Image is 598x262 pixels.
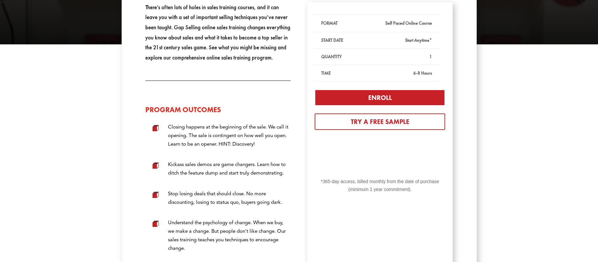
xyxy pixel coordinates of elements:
strong: 6-8 Hours [413,70,432,76]
li: Closing happens at the beginning of the sale. We call it opening. The sale is contingent on how w... [150,123,291,148]
strong: 1 [429,54,432,60]
li: Kickass sales demos are game changers. Learn how to ditch the feature dump and start truly demons... [150,160,291,177]
strong: TIME [321,70,331,76]
strong: Start Anytime* [405,37,432,43]
strong: QUANTITY [321,54,342,60]
a: Try A Free Sample [315,113,445,130]
li: Understand the psychology of change. When we buy, we make a change. But people don’t like change.... [150,218,291,252]
strong: Self Paced Online Course [385,20,432,26]
strong: START DATE [321,37,343,43]
strong: FORMAT [321,20,338,26]
h3: Program Outcomes [145,106,291,117]
a: Enroll [315,89,445,106]
p: There’s often lots of holes in sales training courses, and it can leave you with a set of importa... [145,2,291,63]
p: *365-day access, billed monthly from the date of purchase (minimum 1 year commitment). [313,178,446,194]
li: Stop losing deals that should close. No more discounting, losing to status quo, buyers going dark. [150,189,291,206]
